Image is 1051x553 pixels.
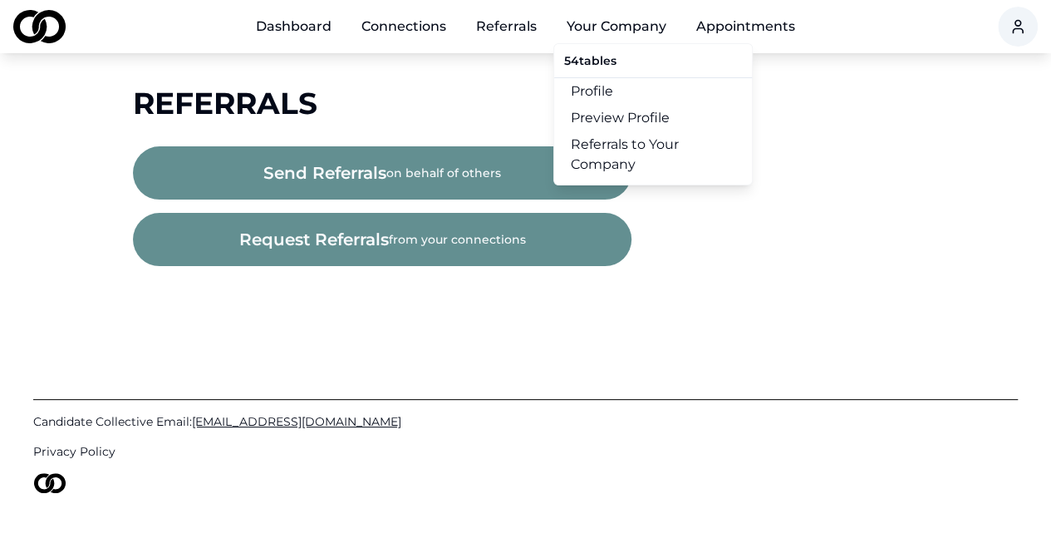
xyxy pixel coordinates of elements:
div: 54tables [554,51,752,77]
nav: Main [243,10,808,43]
img: logo [13,10,66,43]
a: Preview Profile [554,105,752,131]
button: send referralson behalf of others [133,146,631,200]
a: Profile [554,78,752,105]
span: [EMAIL_ADDRESS][DOMAIN_NAME] [192,414,401,429]
img: logo [33,473,66,493]
a: Referrals to Your Company [554,131,752,178]
span: request referrals [239,228,389,251]
a: Connections [348,10,459,43]
button: request referralsfrom your connections [133,213,631,266]
button: Your Company [553,10,680,43]
div: Your Company [553,43,753,185]
a: send referralson behalf of others [133,166,631,182]
a: Referrals [463,10,550,43]
a: Candidate Collective Email:[EMAIL_ADDRESS][DOMAIN_NAME] [33,413,1018,430]
span: Referrals [133,85,317,121]
span: send referrals [263,161,386,185]
a: Appointments [683,10,808,43]
a: Dashboard [243,10,345,43]
a: request referralsfrom your connections [133,233,631,249]
a: Privacy Policy [33,443,1018,460]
